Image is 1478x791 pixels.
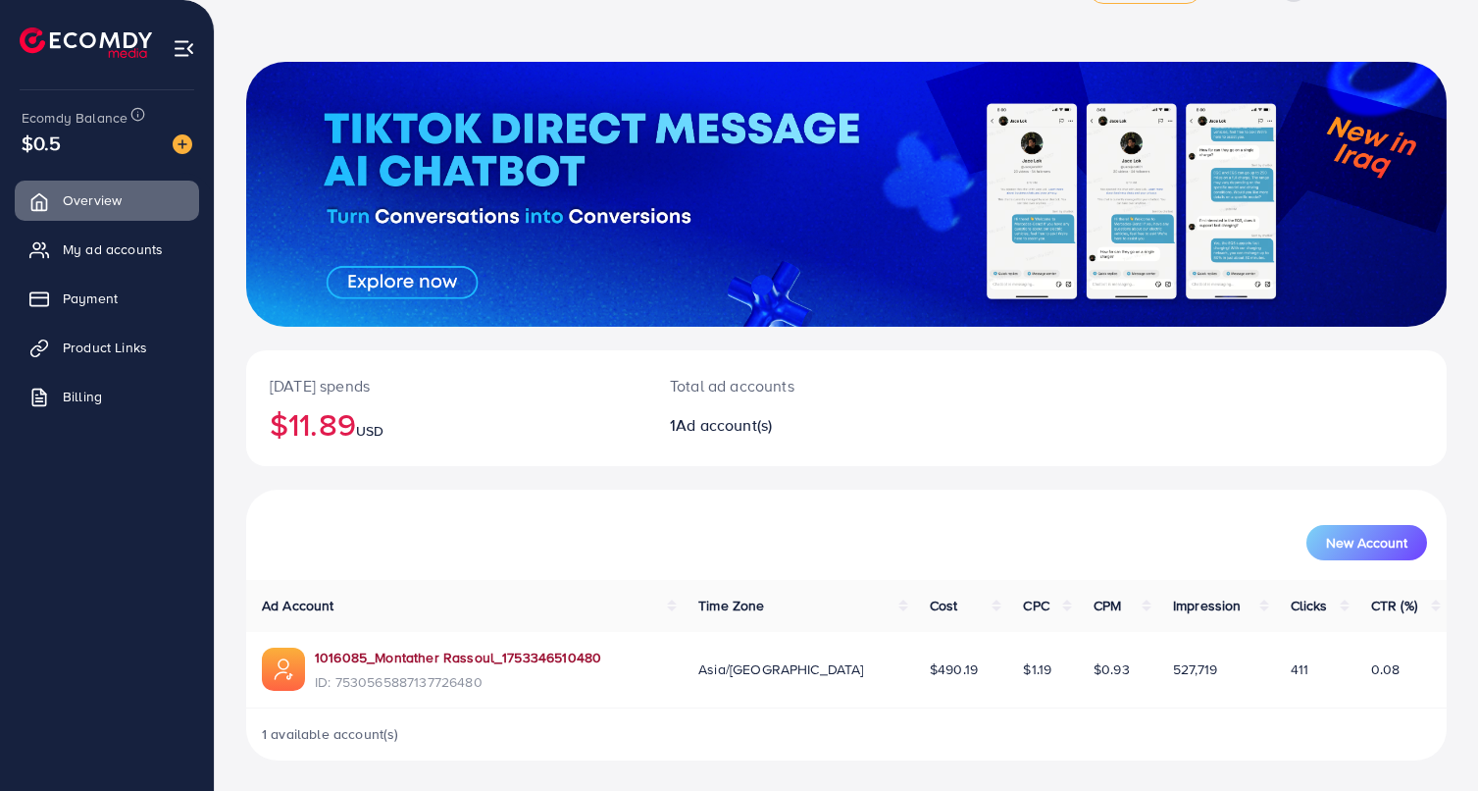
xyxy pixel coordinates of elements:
[63,239,163,259] span: My ad accounts
[1173,659,1217,679] span: 527,719
[930,659,978,679] span: $490.19
[63,190,122,210] span: Overview
[22,108,127,128] span: Ecomdy Balance
[15,230,199,269] a: My ad accounts
[22,129,62,157] span: $0.5
[1395,703,1463,776] iframe: Chat
[173,37,195,60] img: menu
[315,648,601,667] a: 1016085_Montather Rassoul_1753346510480
[698,596,764,615] span: Time Zone
[1094,659,1130,679] span: $0.93
[1306,525,1427,560] button: New Account
[356,421,383,441] span: USD
[1371,659,1401,679] span: 0.08
[315,672,601,692] span: ID: 7530565887137726480
[63,289,118,308] span: Payment
[270,405,623,443] h2: $11.89
[1023,659,1051,679] span: $1.19
[1023,596,1048,615] span: CPC
[173,134,192,154] img: image
[1173,596,1242,615] span: Impression
[1291,596,1328,615] span: Clicks
[1291,659,1308,679] span: 411
[20,27,152,58] img: logo
[670,416,923,435] h2: 1
[262,648,305,691] img: ic-ads-acc.e4c84228.svg
[63,387,102,406] span: Billing
[670,374,923,397] p: Total ad accounts
[15,279,199,318] a: Payment
[676,414,772,436] span: Ad account(s)
[15,328,199,367] a: Product Links
[262,724,399,744] span: 1 available account(s)
[1094,596,1121,615] span: CPM
[270,374,623,397] p: [DATE] spends
[15,377,199,416] a: Billing
[698,659,864,679] span: Asia/[GEOGRAPHIC_DATA]
[930,596,958,615] span: Cost
[262,596,334,615] span: Ad Account
[1371,596,1417,615] span: CTR (%)
[15,181,199,220] a: Overview
[1326,536,1407,550] span: New Account
[63,338,147,357] span: Product Links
